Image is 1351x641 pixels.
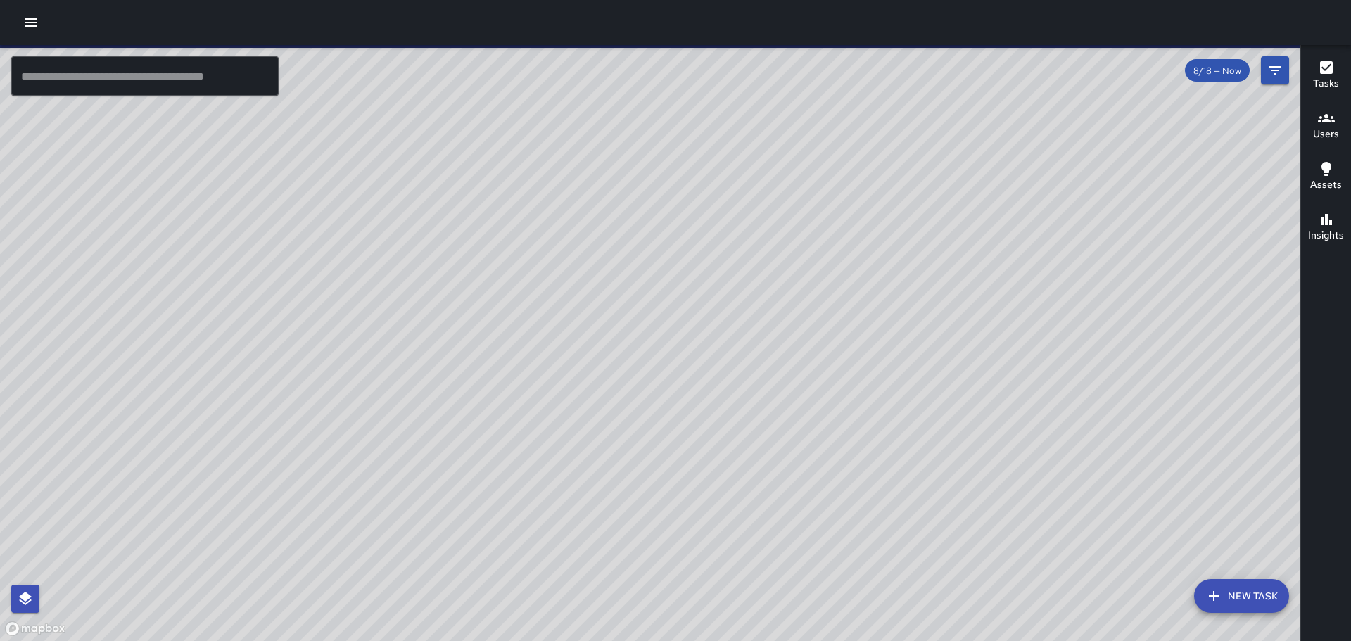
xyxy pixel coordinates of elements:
button: Assets [1301,152,1351,203]
button: New Task [1194,579,1289,613]
button: Users [1301,101,1351,152]
button: Insights [1301,203,1351,253]
h6: Assets [1310,177,1342,193]
h6: Insights [1308,228,1344,243]
h6: Tasks [1313,76,1339,91]
button: Tasks [1301,51,1351,101]
h6: Users [1313,127,1339,142]
button: Filters [1261,56,1289,84]
span: 8/18 — Now [1185,65,1250,77]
